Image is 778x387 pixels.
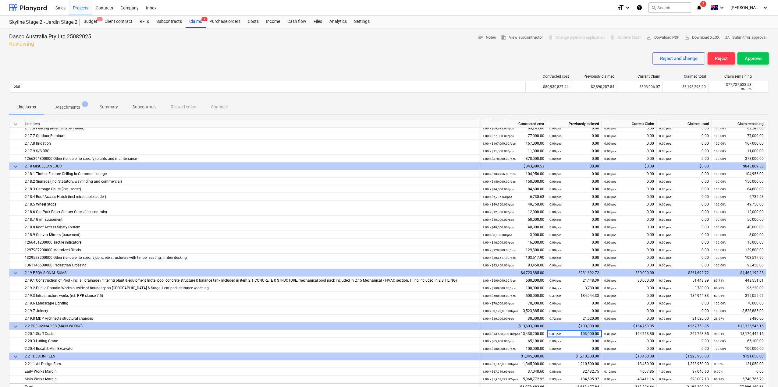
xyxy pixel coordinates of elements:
[25,231,477,239] div: 2.18.9 Convex Mirrors (basement)
[657,353,712,361] div: $1,223,950.00
[25,155,477,163] div: 1266364800000 Other (tenderer to specify) plants and maintenance
[660,55,698,62] div: Reject and change
[714,172,726,176] small: 100.00%
[547,163,602,170] div: $0.00
[659,231,709,239] div: 0.00
[549,210,561,214] small: 0.00 pcs
[350,16,373,28] a: Settings
[602,322,657,330] div: $164,753.85
[25,239,477,246] div: 1266451200000 Tactile indicators
[712,163,766,170] div: $843,809.53
[25,193,477,201] div: 2.18.4 Roof Access Hatch (incl retractable ladder)
[714,147,764,155] div: 11,000.00
[659,208,709,216] div: 0.00
[482,208,544,216] div: 12,000.00
[665,74,706,79] div: Claimed total
[186,16,206,28] div: Claims
[25,178,477,185] div: 2.18.2 Signage (Incl Statutory, wayfinding and commercial)
[659,155,709,163] div: 0.00
[648,2,691,13] button: Search
[602,120,657,128] div: Current Claim
[549,218,561,221] small: 0.00 pcs
[97,17,103,21] span: 3
[714,140,764,147] div: 167,000.00
[499,33,545,42] button: View subcontractor
[712,269,766,277] div: $4,462,192.28
[25,170,477,178] div: 2.18.1 Timber Feature Ceiling in Common Lounge
[482,125,544,132] div: 69,243.60
[482,233,512,237] small: 1.00 × $3,000.00 / pcs
[25,208,477,216] div: 2.18.6 Car Park Roller Shutter Gates (incl controls)
[186,16,206,28] a: Claims1
[657,322,712,330] div: $267,753.85
[549,195,561,199] small: 0.00 pcs
[714,239,764,246] div: 16,000.00
[547,322,602,330] div: $103,000.00
[646,35,652,40] span: save_alt
[482,178,544,185] div: 150,000.00
[602,353,657,361] div: $13,450.00
[549,172,561,176] small: 0.00 pcs
[659,125,709,132] div: 0.00
[549,142,561,145] small: 0.00 pcs
[604,233,616,237] small: 0.00 pcs
[604,254,654,262] div: 0.00
[659,226,671,229] small: 0.00 pcs
[659,147,709,155] div: 0.00
[604,216,654,223] div: 0.00
[25,125,477,132] div: 2.17.6 Fencing (internal & perimeter)
[659,188,671,191] small: 0.00 pcs
[482,216,544,223] div: 50,000.00
[549,193,599,201] div: 0.00
[741,87,751,91] small: 96.05%
[82,101,88,107] span: 1
[549,223,599,231] div: 0.00
[549,239,599,246] div: 0.00
[549,134,561,138] small: 0.00 pcs
[714,208,764,216] div: 12,000.00
[604,226,616,229] small: 0.00 pcs
[659,233,671,237] small: 0.00 pcs
[478,34,496,41] span: Notes
[549,185,599,193] div: 0.00
[620,74,660,79] div: Current Claim
[482,180,516,183] small: 1.00 × $150,000.00 / pcs
[604,157,616,160] small: 0.00 pcs
[55,104,80,111] p: Attachments
[25,216,477,223] div: 2.18.7 Gym Equipment
[480,120,547,128] div: Contracted cost
[604,172,616,176] small: 0.00 pcs
[310,16,326,28] div: Files
[153,16,186,28] div: Subcontracts
[711,83,751,87] div: $77,737,533.53
[482,150,514,153] small: 1.00 × $11,000.00 / pcs
[25,246,477,254] div: 1297987200000 Motorized Blinds
[12,121,19,128] span: keyboard_arrow_down
[659,246,709,254] div: 0.00
[712,322,766,330] div: $13,335,546.15
[659,172,671,176] small: 0.00 pcs
[482,127,514,130] small: 1.00 × $69,243.60 / pcs
[651,5,656,10] span: search
[604,239,654,246] div: 0.00
[714,210,726,214] small: 100.00%
[737,52,769,65] button: Approve
[549,140,599,147] div: 0.00
[549,132,599,140] div: 0.00
[604,127,616,130] small: 0.00 pcs
[549,155,599,163] div: 0.00
[715,55,728,62] div: Reject
[549,203,561,206] small: 0.00 pcs
[714,170,764,178] div: 104,956.00
[604,203,616,206] small: 0.00 pcs
[482,231,544,239] div: 3,000.00
[659,241,671,244] small: 0.00 pcs
[714,203,726,206] small: 100.00%
[482,223,544,231] div: 40,000.00
[602,163,657,170] div: $0.00
[25,223,477,231] div: 2.18.8 Roof Access Safety System
[659,157,671,160] small: 0.00 pcs
[657,163,712,170] div: $0.00
[482,172,516,176] small: 1.00 × $104,956.00 / pcs
[659,193,709,201] div: 0.00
